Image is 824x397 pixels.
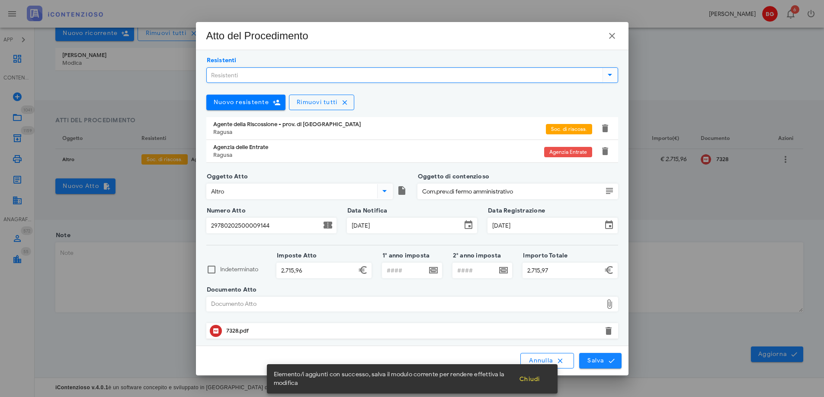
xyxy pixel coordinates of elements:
[603,326,614,336] button: Elimina
[520,353,574,368] button: Annulla
[450,251,501,260] label: 2° anno imposta
[204,172,248,181] label: Oggetto Atto
[226,327,598,334] div: 7328.pdf
[206,29,308,43] div: Atto del Procedimento
[207,68,601,83] input: Resistenti
[382,263,426,278] input: ####
[551,124,587,134] span: Soc. di riscoss.
[549,147,587,157] span: Agenzia Entrate
[523,263,602,278] input: Importo Totale
[207,218,321,233] input: Numero Atto
[289,95,355,110] button: Rimuovi tutti
[204,206,246,215] label: Numero Atto
[213,129,546,136] div: Ragusa
[415,172,490,181] label: Oggetto di contenzioso
[600,123,610,133] button: Elimina
[380,251,430,260] label: 1° anno imposta
[345,206,388,215] label: Data Notifica
[207,184,375,199] input: Oggetto Atto
[226,324,598,338] div: Clicca per aprire un'anteprima del file o scaricarlo
[204,56,237,65] label: Resistenti
[207,297,603,311] div: Documento Atto
[529,357,566,365] span: Annulla
[213,98,269,106] span: Nuovo resistente
[277,263,356,278] input: Imposte Atto
[418,184,603,199] input: Oggetto di contenzioso
[296,98,338,106] span: Rimuovi tutti
[453,263,497,278] input: ####
[274,251,317,260] label: Imposte Atto
[204,286,257,294] label: Documento Atto
[520,251,568,260] label: Importo Totale
[210,325,222,337] button: Clicca per aprire un'anteprima del file o scaricarlo
[213,144,544,151] div: Agenzia delle Entrate
[587,357,614,365] span: Salva
[600,146,610,156] button: Elimina
[220,265,266,274] label: Indeterminato
[579,353,622,368] button: Salva
[213,121,546,128] div: Agente della Riscossione - prov. di [GEOGRAPHIC_DATA]
[485,206,545,215] label: Data Registrazione
[213,152,544,159] div: Ragusa
[206,95,285,110] button: Nuovo resistente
